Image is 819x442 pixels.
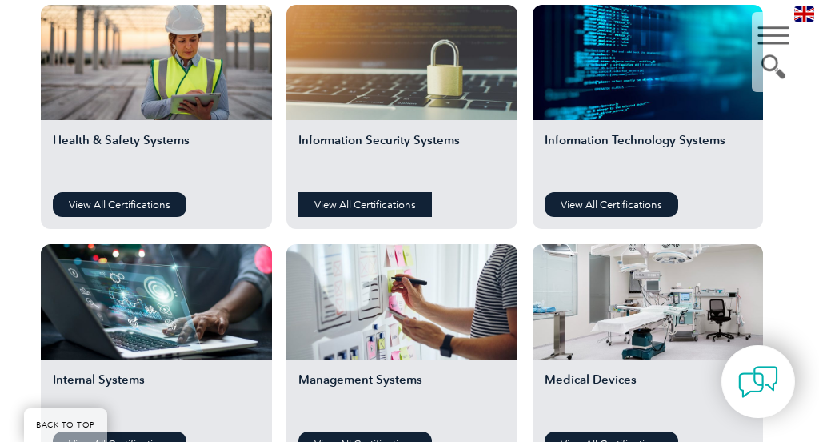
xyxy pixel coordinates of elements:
[24,408,107,442] a: BACK TO TOP
[298,372,505,420] h2: Management Systems
[298,192,432,217] a: View All Certifications
[53,372,260,420] h2: Internal Systems
[545,372,752,420] h2: Medical Devices
[53,132,260,180] h2: Health & Safety Systems
[545,192,678,217] a: View All Certifications
[53,192,186,217] a: View All Certifications
[738,362,778,402] img: contact-chat.png
[794,6,814,22] img: en
[298,132,505,180] h2: Information Security Systems
[545,132,752,180] h2: Information Technology Systems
